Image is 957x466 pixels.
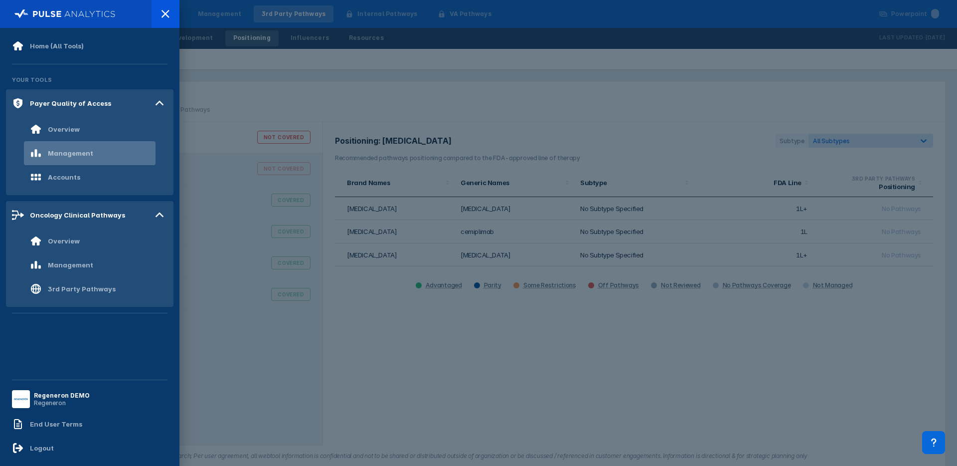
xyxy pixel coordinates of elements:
[48,125,80,133] div: Overview
[6,229,173,253] a: Overview
[6,70,173,89] div: Your Tools
[48,285,116,293] div: 3rd Party Pathways
[30,211,125,219] div: Oncology Clinical Pathways
[6,34,173,58] a: Home (All Tools)
[6,277,173,301] a: 3rd Party Pathways
[30,444,54,452] div: Logout
[6,412,173,436] a: End User Terms
[6,117,173,141] a: Overview
[6,253,173,277] a: Management
[14,392,28,406] img: menu button
[48,261,93,269] div: Management
[48,173,80,181] div: Accounts
[6,165,173,189] a: Accounts
[48,149,93,157] div: Management
[922,431,945,454] div: Contact Support
[30,42,84,50] div: Home (All Tools)
[6,141,173,165] a: Management
[30,99,111,107] div: Payer Quality of Access
[30,420,82,428] div: End User Terms
[34,392,90,399] div: Regeneron DEMO
[34,399,90,407] div: Regeneron
[48,237,80,245] div: Overview
[14,7,116,21] img: pulse-logo-full-white.svg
